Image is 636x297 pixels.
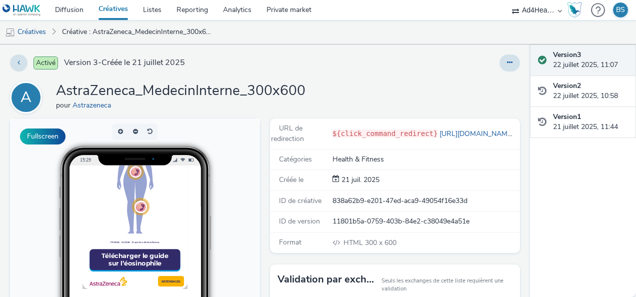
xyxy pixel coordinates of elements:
div: Les éosinophiles, [6,5,144,16]
code: ${click_command_redirect} [332,129,438,137]
h3: Testez vos connaissances en cliquant sur les éosinophiles [2,45,147,64]
span: ID de créative [279,196,321,205]
button: Références [108,281,145,296]
a: Hawk Academy [567,2,586,18]
span: Version 3 - Créée le 21 juillet 2025 [64,57,185,68]
img: Hawk Academy [567,2,582,18]
span: pour [56,100,72,110]
span: 21 juil. 2025 [339,175,379,184]
a: A [10,92,46,102]
span: Catégories [279,154,312,164]
span: ID de version [279,216,320,226]
img: undefined Logo [2,4,41,16]
span: Format [279,237,301,247]
span: Desktop [180,222,202,228]
a: Télécharger le guidesur l’éosinophile [10,243,140,273]
span: QR Code [180,234,204,240]
span: Créée le [279,175,303,184]
a: Créative : AstraZeneca_MedecinInterne_300x600 [57,20,216,44]
li: QR Code [166,231,237,243]
button: Fullscreen [20,128,65,144]
div: A [20,83,31,111]
span: URL de redirection [271,123,304,143]
sup: 1-3 [127,27,134,34]
div: Health & Fitness [332,154,519,164]
div: 22 juillet 2025, 11:07 [553,50,628,70]
li: Smartphone [166,207,237,219]
strong: Version 3 [553,50,581,59]
a: [URL][DOMAIN_NAME] [437,129,517,138]
span: Smartphone [180,210,212,216]
img: mobile [5,27,15,37]
li: Desktop [166,219,237,231]
strong: Version 1 [553,112,581,121]
div: Création 21 juillet 2025, 11:44 [339,175,379,185]
span: HTML [343,238,365,247]
span: 300 x 600 [342,238,396,247]
div: 21 juillet 2025, 11:44 [553,112,628,132]
div: 22 juillet 2025, 10:58 [553,81,628,101]
a: Astrazeneca [72,100,115,110]
div: 838a62b9-e201-47ed-aca9-49054f16e33d [332,196,519,206]
span: 15:29 [70,38,81,44]
div: 11801b5a-0759-403b-84e2-c38049e4a51e [332,216,519,226]
h3: Validation par exchange [277,272,376,287]
span: Activé [33,56,58,69]
div: BS [616,2,625,17]
h1: AstraZeneca_MedecinInterne_300x600 [56,81,305,100]
small: Seuls les exchanges de cette liste requièrent une validation [381,277,512,293]
strong: Version 2 [553,81,581,90]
